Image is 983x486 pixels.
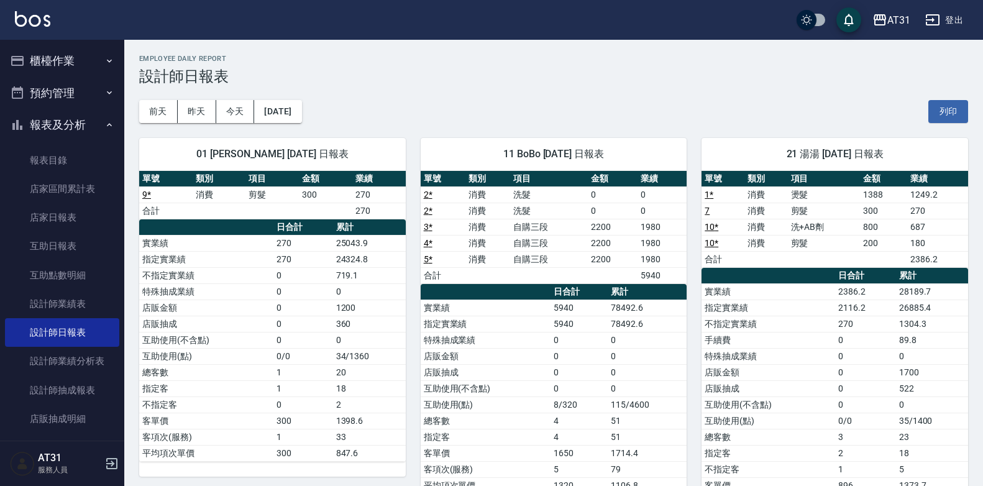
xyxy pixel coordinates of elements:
[551,348,608,364] td: 0
[835,461,896,477] td: 1
[702,251,744,267] td: 合計
[608,445,687,461] td: 1714.4
[465,219,510,235] td: 消費
[510,235,588,251] td: 自購三段
[333,316,406,332] td: 360
[907,171,968,187] th: 業績
[836,7,861,32] button: save
[702,461,835,477] td: 不指定客
[273,300,332,316] td: 0
[139,300,273,316] td: 店販金額
[5,438,119,470] button: 客戶管理
[860,219,907,235] td: 800
[352,186,406,203] td: 270
[273,316,332,332] td: 0
[5,376,119,405] a: 設計師抽成報表
[139,171,406,219] table: a dense table
[716,148,953,160] span: 21 湯湯 [DATE] 日報表
[551,461,608,477] td: 5
[5,261,119,290] a: 互助點數明細
[702,397,835,413] td: 互助使用(不含點)
[421,348,551,364] td: 店販金額
[421,364,551,380] td: 店販抽成
[333,429,406,445] td: 33
[896,364,968,380] td: 1700
[333,413,406,429] td: 1398.6
[273,235,332,251] td: 270
[907,235,968,251] td: 180
[835,268,896,284] th: 日合計
[608,316,687,332] td: 78492.6
[465,235,510,251] td: 消費
[273,413,332,429] td: 300
[702,380,835,397] td: 店販抽成
[588,203,638,219] td: 0
[702,332,835,348] td: 手續費
[216,100,255,123] button: 今天
[273,219,332,236] th: 日合計
[38,452,101,464] h5: AT31
[588,251,638,267] td: 2200
[896,316,968,332] td: 1304.3
[860,235,907,251] td: 200
[254,100,301,123] button: [DATE]
[896,461,968,477] td: 5
[788,235,860,251] td: 剪髮
[273,445,332,461] td: 300
[702,348,835,364] td: 特殊抽成業績
[421,461,551,477] td: 客項次(服務)
[139,283,273,300] td: 特殊抽成業績
[139,68,968,85] h3: 設計師日報表
[273,364,332,380] td: 1
[896,429,968,445] td: 23
[744,203,787,219] td: 消費
[273,429,332,445] td: 1
[835,300,896,316] td: 2116.2
[551,300,608,316] td: 5940
[608,332,687,348] td: 0
[465,186,510,203] td: 消費
[510,186,588,203] td: 洗髮
[702,364,835,380] td: 店販金額
[273,397,332,413] td: 0
[907,203,968,219] td: 270
[896,283,968,300] td: 28189.7
[702,429,835,445] td: 總客數
[139,203,193,219] td: 合計
[333,364,406,380] td: 20
[896,445,968,461] td: 18
[638,203,687,219] td: 0
[608,461,687,477] td: 79
[608,284,687,300] th: 累計
[333,283,406,300] td: 0
[139,251,273,267] td: 指定實業績
[608,348,687,364] td: 0
[896,380,968,397] td: 522
[788,186,860,203] td: 燙髮
[38,464,101,475] p: 服務人員
[139,267,273,283] td: 不指定實業績
[744,219,787,235] td: 消費
[139,445,273,461] td: 平均項次單價
[835,429,896,445] td: 3
[273,380,332,397] td: 1
[551,364,608,380] td: 0
[333,380,406,397] td: 18
[510,251,588,267] td: 自購三段
[835,413,896,429] td: 0/0
[835,283,896,300] td: 2386.2
[421,380,551,397] td: 互助使用(不含點)
[638,267,687,283] td: 5940
[744,171,787,187] th: 類別
[333,348,406,364] td: 34/1360
[907,186,968,203] td: 1249.2
[702,316,835,332] td: 不指定實業績
[139,348,273,364] td: 互助使用(點)
[139,429,273,445] td: 客項次(服務)
[193,171,246,187] th: 類別
[551,316,608,332] td: 5940
[421,316,551,332] td: 指定實業績
[5,77,119,109] button: 預約管理
[744,186,787,203] td: 消費
[702,413,835,429] td: 互助使用(點)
